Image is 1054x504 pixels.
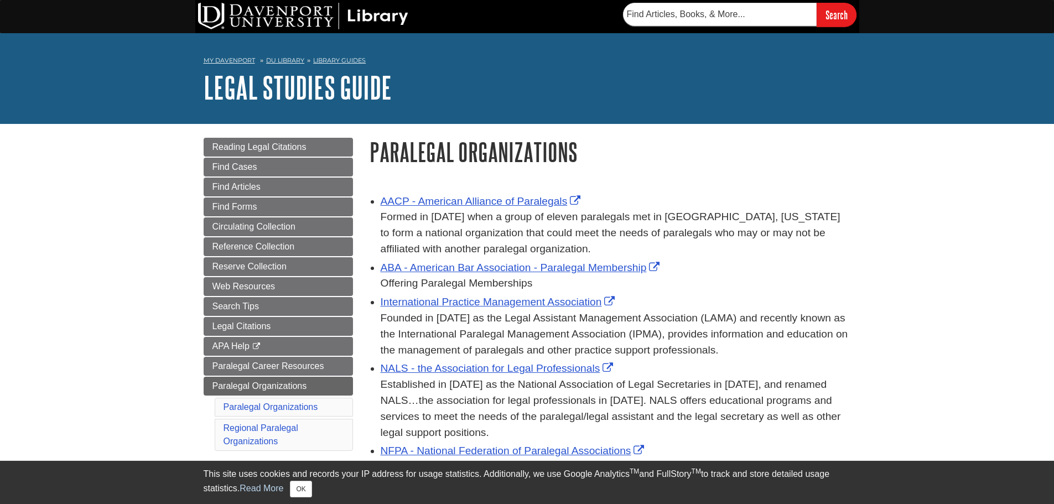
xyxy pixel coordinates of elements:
[212,162,257,172] span: Find Cases
[212,282,276,291] span: Web Resources
[381,276,851,292] div: Offering Paralegal Memberships
[204,53,851,71] nav: breadcrumb
[252,343,261,350] i: This link opens in a new window
[212,182,261,191] span: Find Articles
[204,70,392,105] a: Legal Studies Guide
[212,262,287,271] span: Reserve Collection
[204,467,851,497] div: This site uses cookies and records your IP address for usage statistics. Additionally, we use Goo...
[204,56,255,65] a: My Davenport
[623,3,817,26] input: Find Articles, Books, & More...
[212,381,307,391] span: Paralegal Organizations
[266,56,304,64] a: DU Library
[817,3,856,27] input: Search
[381,377,851,440] div: Established in [DATE] as the National Association of Legal Secretaries in [DATE], and renamed NAL...
[204,277,353,296] a: Web Resources
[204,138,353,157] a: Reading Legal Citations
[381,209,851,257] div: Formed in [DATE] when a group of eleven paralegals met in [GEOGRAPHIC_DATA], [US_STATE] to form a...
[381,310,851,358] div: Founded in [DATE] as the Legal Assistant Management Association (LAMA) and recently known as the ...
[204,237,353,256] a: Reference Collection
[212,341,250,351] span: APA Help
[224,423,298,446] a: Regional Paralegal Organizations
[313,56,366,64] a: Library Guides
[204,377,353,396] a: Paralegal Organizations
[212,202,257,211] span: Find Forms
[212,361,324,371] span: Paralegal Career Resources
[212,222,295,231] span: Circulating Collection
[381,445,647,456] a: Link opens in new window
[240,484,283,493] a: Read More
[204,178,353,196] a: Find Articles
[623,3,856,27] form: Searches DU Library's articles, books, and more
[212,321,271,331] span: Legal Citations
[198,3,408,29] img: DU Library
[370,138,851,166] h1: Paralegal Organizations
[204,138,353,453] div: Guide Page Menu
[381,262,663,273] a: Link opens in new window
[692,467,701,475] sup: TM
[630,467,639,475] sup: TM
[204,297,353,316] a: Search Tips
[212,302,259,311] span: Search Tips
[204,337,353,356] a: APA Help
[204,317,353,336] a: Legal Citations
[224,402,318,412] a: Paralegal Organizations
[204,198,353,216] a: Find Forms
[204,357,353,376] a: Paralegal Career Resources
[204,158,353,176] a: Find Cases
[381,296,618,308] a: Link opens in new window
[381,362,616,374] a: Link opens in new window
[290,481,311,497] button: Close
[212,242,295,251] span: Reference Collection
[381,195,584,207] a: Link opens in new window
[212,142,307,152] span: Reading Legal Citations
[204,217,353,236] a: Circulating Collection
[204,257,353,276] a: Reserve Collection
